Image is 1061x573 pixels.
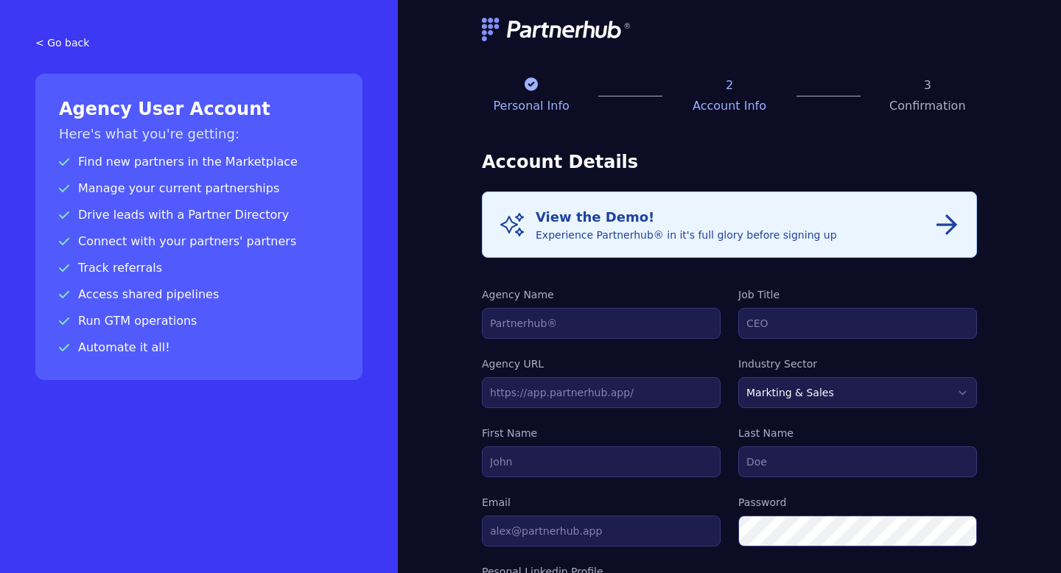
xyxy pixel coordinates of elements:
[738,356,977,371] label: Industry Sector
[536,207,837,242] div: Experience Partnerhub® in it's full glory before signing up
[59,233,339,250] p: Connect with your partners' partners
[59,153,339,171] p: Find new partners in the Marketplace
[680,97,779,115] p: Account Info
[482,308,721,339] input: Partnerhub®
[59,339,339,356] p: Automate it all!
[536,209,654,225] span: View the Demo!
[738,495,977,510] label: Password
[482,495,721,510] label: Email
[35,35,363,50] a: < Go back
[482,446,721,477] input: John
[482,18,632,41] img: logo
[59,97,339,121] h2: Agency User Account
[878,97,977,115] p: Confirmation
[738,287,977,302] label: Job Title
[482,150,977,174] h3: Account Details
[59,259,339,277] p: Track referrals
[680,77,779,94] p: 2
[738,426,977,440] label: Last Name
[738,308,977,339] input: CEO
[482,516,721,546] input: alex@partnerhub.app
[59,180,339,197] p: Manage your current partnerships
[738,446,977,477] input: Doe
[878,77,977,94] p: 3
[482,426,721,440] label: First Name
[59,124,339,144] h3: Here's what you're getting:
[482,287,721,302] label: Agency Name
[59,286,339,303] p: Access shared pipelines
[59,206,339,224] p: Drive leads with a Partner Directory
[482,377,721,408] input: https://app.partnerhub.app/
[482,97,581,115] p: Personal Info
[59,312,339,330] p: Run GTM operations
[482,356,721,371] label: Agency URL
